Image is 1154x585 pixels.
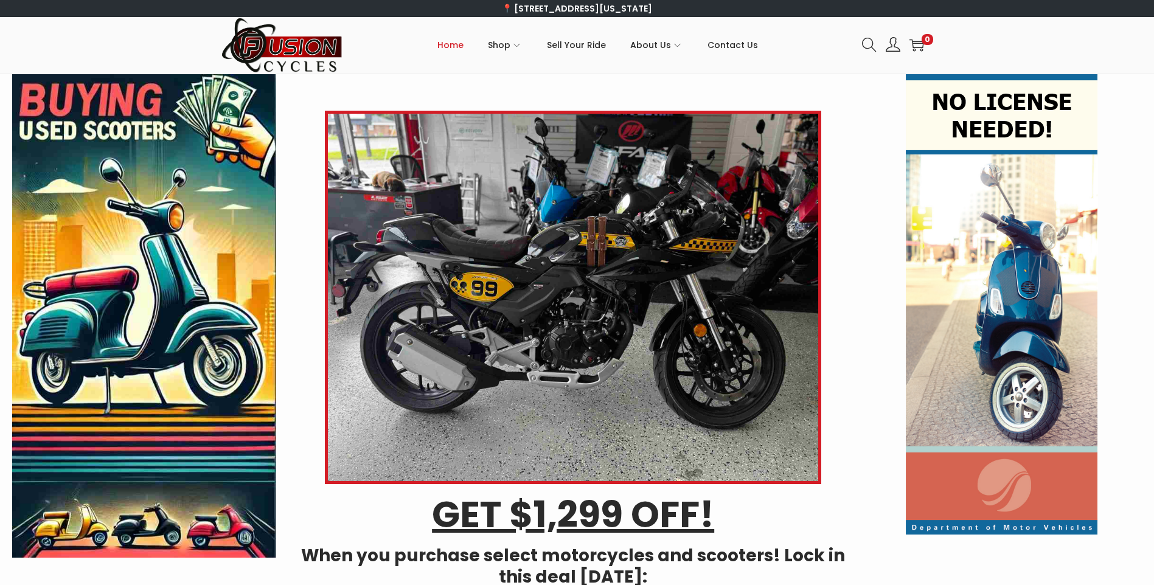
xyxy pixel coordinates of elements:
a: Contact Us [707,18,758,72]
u: GET $1,299 OFF! [432,489,714,540]
span: Home [437,30,464,60]
img: Woostify retina logo [221,17,343,74]
a: 0 [909,38,924,52]
nav: Primary navigation [343,18,853,72]
a: Shop [488,18,523,72]
a: Home [437,18,464,72]
a: About Us [630,18,683,72]
a: 📍 [STREET_ADDRESS][US_STATE] [502,2,652,15]
span: Contact Us [707,30,758,60]
span: About Us [630,30,671,60]
span: Shop [488,30,510,60]
a: Sell Your Ride [547,18,606,72]
span: Sell Your Ride [547,30,606,60]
